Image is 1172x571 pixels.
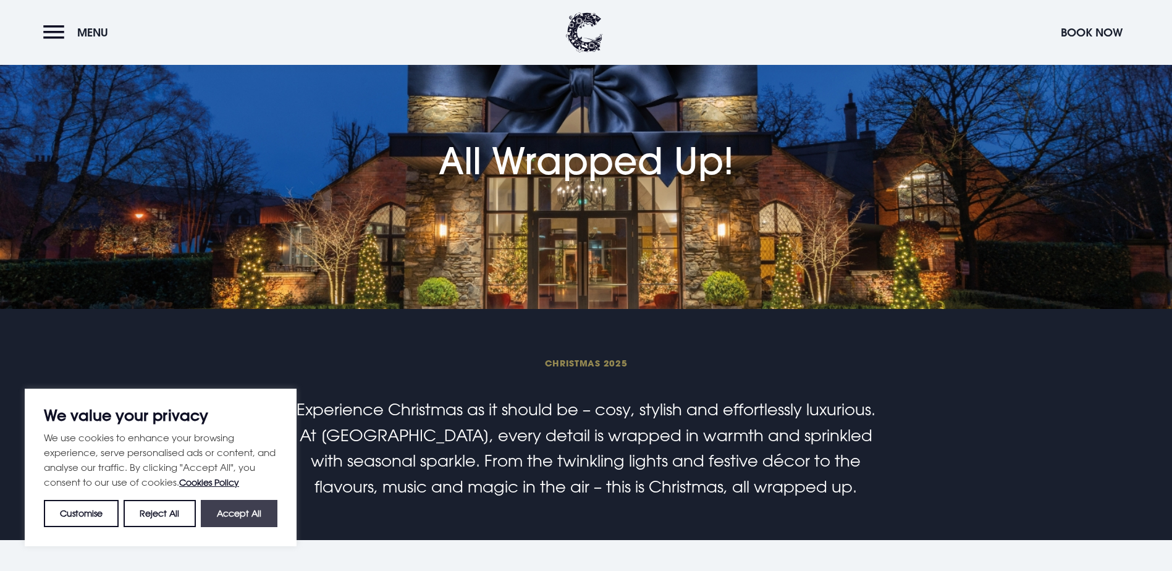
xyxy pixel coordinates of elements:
[201,500,277,527] button: Accept All
[292,357,880,369] span: Christmas 2025
[44,408,277,423] p: We value your privacy
[439,70,734,184] h1: All Wrapped Up!
[43,19,114,46] button: Menu
[179,477,239,488] a: Cookies Policy
[292,397,880,499] p: Experience Christmas as it should be – cosy, stylish and effortlessly luxurious. At [GEOGRAPHIC_D...
[77,25,108,40] span: Menu
[25,389,297,546] div: We value your privacy
[1055,19,1129,46] button: Book Now
[44,500,119,527] button: Customise
[44,430,277,490] p: We use cookies to enhance your browsing experience, serve personalised ads or content, and analys...
[124,500,195,527] button: Reject All
[566,12,603,53] img: Clandeboye Lodge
